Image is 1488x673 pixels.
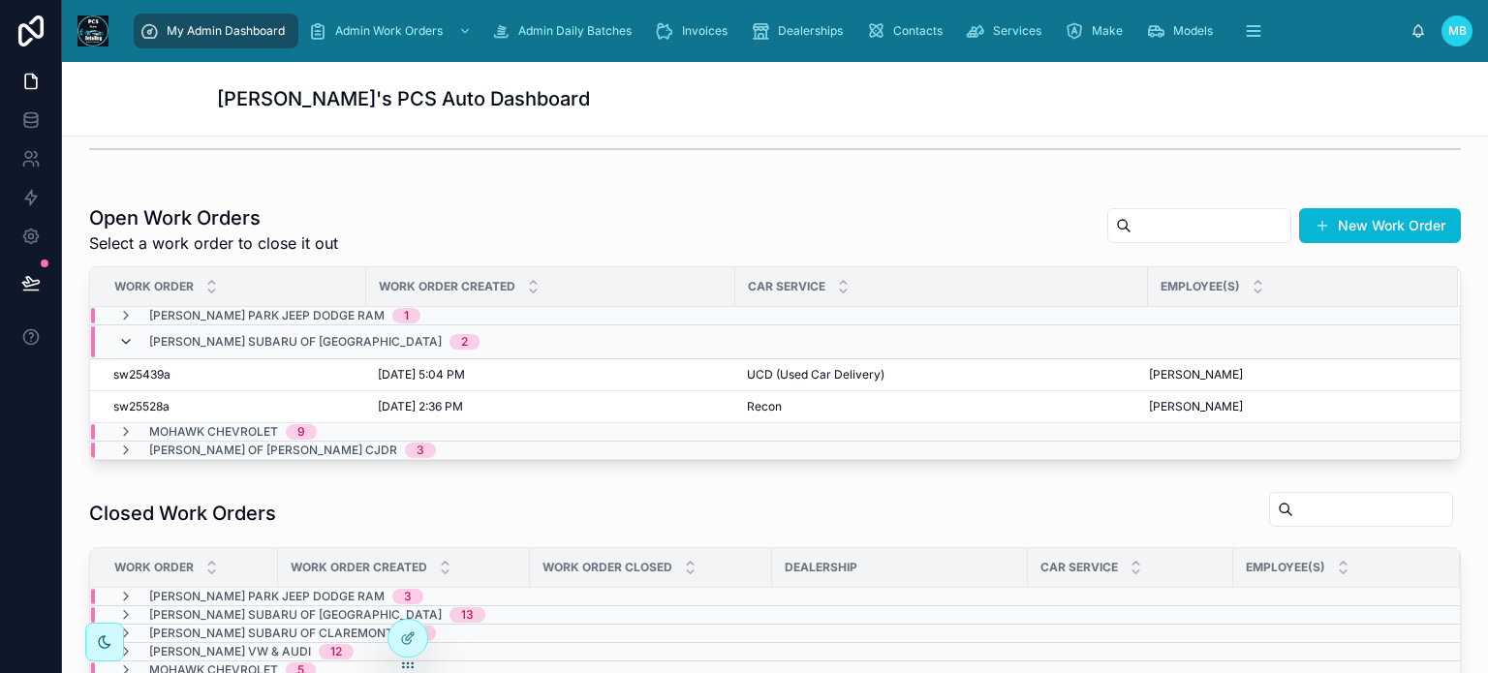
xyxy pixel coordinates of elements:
[542,560,672,575] span: Work Order Closed
[993,23,1041,39] span: Services
[518,23,632,39] span: Admin Daily Batches
[113,367,355,382] a: sw25439a
[89,231,338,255] span: Select a work order to close it out
[747,399,782,414] span: Recon
[167,23,285,39] span: My Admin Dashboard
[89,500,276,527] h1: Closed Work Orders
[113,399,170,414] span: sw25528a
[149,334,442,350] span: [PERSON_NAME] Subaru of [GEOGRAPHIC_DATA]
[113,399,355,414] a: sw25528a
[860,14,956,48] a: Contacts
[1448,23,1467,39] span: MB
[1299,208,1461,243] button: New Work Order
[134,14,298,48] a: My Admin Dashboard
[1149,399,1243,414] span: [PERSON_NAME]
[745,14,856,48] a: Dealerships
[778,23,843,39] span: Dealerships
[1140,14,1226,48] a: Models
[114,279,194,294] span: Work Order
[149,607,442,623] span: [PERSON_NAME] Subaru of [GEOGRAPHIC_DATA]
[77,15,108,46] img: App logo
[747,399,1136,414] a: Recon
[297,424,305,440] div: 9
[404,589,412,604] div: 3
[291,560,427,575] span: Work Order Created
[1161,279,1240,294] span: Employee(s)
[378,367,724,382] a: [DATE] 5:04 PM
[149,644,311,659] span: [PERSON_NAME] VW & Audi
[748,279,825,294] span: Car Service
[893,23,943,39] span: Contacts
[485,14,645,48] a: Admin Daily Batches
[114,560,194,575] span: Work Order
[747,367,1136,382] a: UCD (Used Car Delivery)
[1173,23,1213,39] span: Models
[149,443,397,458] span: [PERSON_NAME] of [PERSON_NAME] CJDR
[649,14,741,48] a: Invoices
[378,399,463,414] span: [DATE] 2:36 PM
[149,589,385,604] span: [PERSON_NAME] Park Jeep Dodge Ram
[1092,23,1123,39] span: Make
[1149,399,1435,414] a: [PERSON_NAME]
[417,443,424,458] div: 3
[960,14,1055,48] a: Services
[124,10,1410,52] div: scrollable content
[113,367,170,382] span: sw25439a
[461,607,474,623] div: 13
[1149,367,1435,382] a: [PERSON_NAME]
[217,85,590,112] h1: [PERSON_NAME]'s PCS Auto Dashboard
[149,626,393,641] span: [PERSON_NAME] Subaru of Claremont
[378,367,465,382] span: [DATE] 5:04 PM
[379,279,515,294] span: Work Order Created
[335,23,443,39] span: Admin Work Orders
[330,644,342,659] div: 12
[785,560,857,575] span: Dealership
[1149,367,1243,382] span: [PERSON_NAME]
[404,308,409,323] div: 1
[149,424,278,440] span: Mohawk Chevrolet
[149,308,385,323] span: [PERSON_NAME] Park Jeep Dodge Ram
[1040,560,1118,575] span: Car Service
[1246,560,1325,575] span: Employee(s)
[1059,14,1136,48] a: Make
[89,204,338,231] h1: Open Work Orders
[747,367,884,382] span: UCD (Used Car Delivery)
[461,334,468,350] div: 2
[682,23,728,39] span: Invoices
[302,14,481,48] a: Admin Work Orders
[378,399,724,414] a: [DATE] 2:36 PM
